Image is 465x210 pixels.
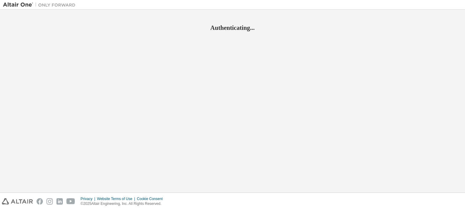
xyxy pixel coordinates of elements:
[46,198,53,205] img: instagram.svg
[97,196,137,201] div: Website Terms of Use
[2,198,33,205] img: altair_logo.svg
[56,198,63,205] img: linkedin.svg
[37,198,43,205] img: facebook.svg
[81,196,97,201] div: Privacy
[3,2,79,8] img: Altair One
[81,201,166,206] p: © 2025 Altair Engineering, Inc. All Rights Reserved.
[3,24,462,32] h2: Authenticating...
[66,198,75,205] img: youtube.svg
[137,196,166,201] div: Cookie Consent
